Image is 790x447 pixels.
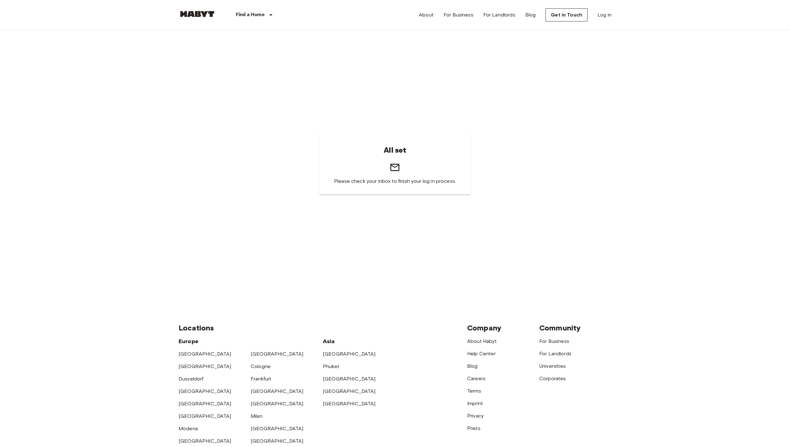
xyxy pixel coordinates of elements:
a: Help Center [467,351,496,357]
a: [GEOGRAPHIC_DATA] [251,351,304,357]
span: Asia [323,338,335,345]
a: [GEOGRAPHIC_DATA] [251,401,304,407]
a: [GEOGRAPHIC_DATA] [323,376,376,382]
a: Careers [467,376,486,381]
a: [GEOGRAPHIC_DATA] [251,426,304,431]
a: [GEOGRAPHIC_DATA] [179,351,231,357]
a: Universities [539,363,566,369]
a: For Business [444,11,473,19]
a: About [419,11,434,19]
a: Milan [251,413,263,419]
a: Cologne [251,363,271,369]
span: Company [467,323,501,332]
a: Blog [525,11,536,19]
span: Locations [179,323,214,332]
a: About Habyt [467,338,497,344]
a: [GEOGRAPHIC_DATA] [323,401,376,407]
a: For Business [539,338,569,344]
img: Habyt [179,11,216,17]
a: [GEOGRAPHIC_DATA] [179,401,231,407]
a: [GEOGRAPHIC_DATA] [323,388,376,394]
a: Modena [179,426,198,431]
span: Community [539,323,581,332]
a: [GEOGRAPHIC_DATA] [179,438,231,444]
a: [GEOGRAPHIC_DATA] [323,351,376,357]
a: Blog [467,363,478,369]
a: Terms [467,388,481,394]
a: Frankfurt [251,376,271,382]
span: Europe [179,338,198,345]
p: Find a Home [236,11,265,19]
span: Please check your inbox to finish your log in process. [334,178,456,185]
a: Imprint [467,400,483,406]
a: Phuket [323,363,339,369]
a: [GEOGRAPHIC_DATA] [179,363,231,369]
a: Press [467,425,481,431]
a: [GEOGRAPHIC_DATA] [251,438,304,444]
a: For Landlords [483,11,515,19]
a: Dusseldorf [179,376,204,382]
a: [GEOGRAPHIC_DATA] [179,388,231,394]
a: [GEOGRAPHIC_DATA] [179,413,231,419]
a: Log in [597,11,611,19]
h6: All set [384,144,406,157]
a: Corporates [539,376,566,381]
a: Privacy [467,413,484,419]
a: [GEOGRAPHIC_DATA] [251,388,304,394]
a: For Landlords [539,351,571,357]
a: Get in Touch [546,8,588,21]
